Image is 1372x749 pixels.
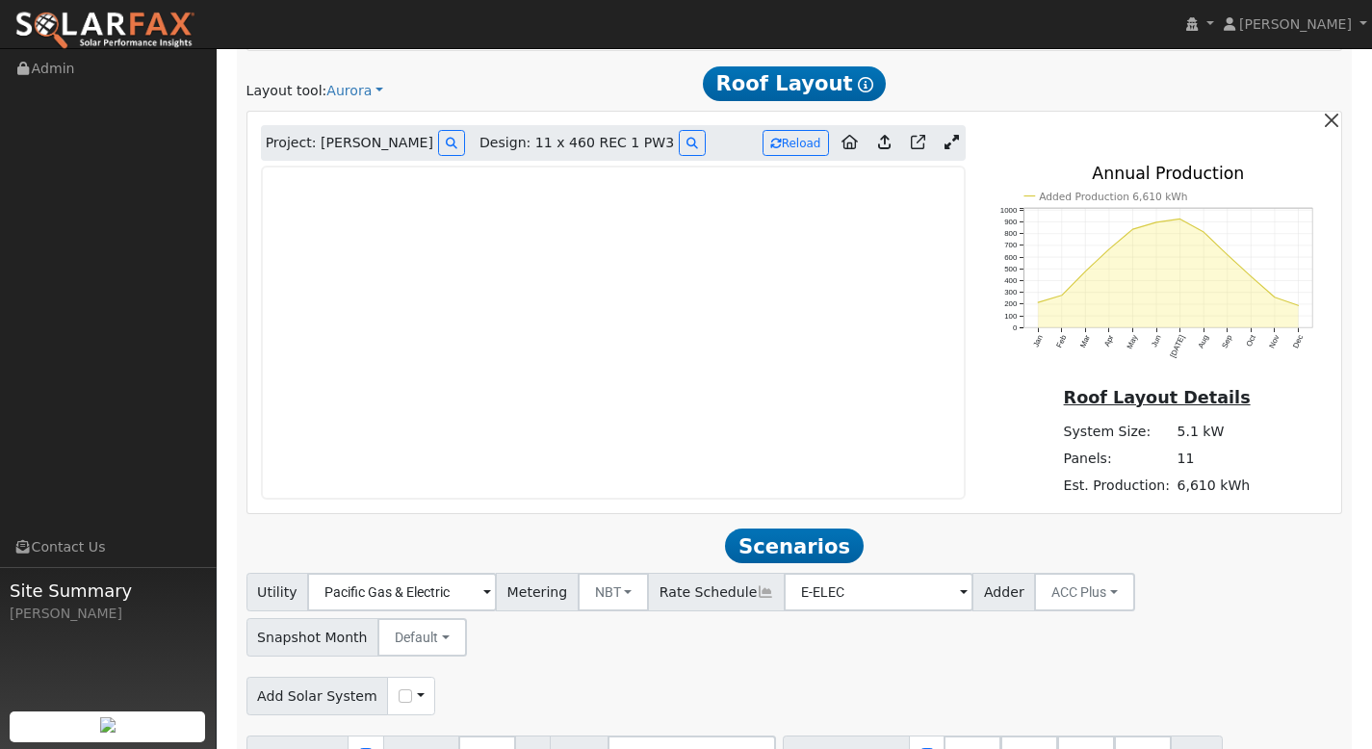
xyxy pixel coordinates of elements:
a: Upload consumption to Aurora project [870,128,898,159]
circle: onclick="" [1274,297,1277,299]
td: 6,610 kWh [1174,472,1254,499]
a: Aurora to Home [834,128,866,159]
text: 800 [1004,230,1018,239]
circle: onclick="" [1131,228,1134,231]
circle: onclick="" [1084,271,1087,273]
div: [PERSON_NAME] [10,604,206,624]
button: ACC Plus [1034,573,1135,611]
input: Select a Rate Schedule [784,573,973,611]
i: Show Help [858,77,873,92]
circle: onclick="" [1155,221,1158,224]
circle: onclick="" [1107,248,1110,251]
span: Design: 11 x 460 REC 1 PW3 [479,133,674,153]
circle: onclick="" [1203,231,1205,234]
text: Sep [1221,334,1234,350]
circle: onclick="" [1060,295,1063,297]
button: Default [377,618,467,657]
a: Open in Aurora [903,128,933,159]
text: 0 [1013,324,1018,333]
span: Site Summary [10,578,206,604]
circle: onclick="" [1226,254,1229,257]
span: [PERSON_NAME] [1239,16,1352,32]
text: Annual Production [1092,165,1244,184]
text: 500 [1004,265,1018,273]
text: 700 [1004,242,1018,250]
td: Est. Production: [1060,472,1174,499]
text: 900 [1004,219,1018,227]
text: 200 [1004,300,1018,309]
td: System Size: [1060,418,1174,445]
text: 600 [1004,253,1018,262]
text: Nov [1268,334,1281,350]
text: 400 [1004,277,1018,286]
text: Apr [1102,334,1116,349]
text: 1000 [1000,206,1018,215]
span: Adder [972,573,1035,611]
span: Snapshot Month [246,618,379,657]
td: 11 [1174,445,1254,472]
circle: onclick="" [1297,304,1300,307]
span: Metering [496,573,579,611]
span: Layout tool: [246,83,327,98]
text: Mar [1078,334,1092,349]
text: Added Production 6,610 kWh [1039,191,1188,203]
text: Jun [1150,334,1163,349]
circle: onclick="" [1178,218,1181,220]
a: Aurora [326,81,383,101]
span: Utility [246,573,309,611]
img: SolarFax [14,11,195,51]
input: Select a Utility [307,573,497,611]
span: Roof Layout [703,66,887,101]
span: Add Solar System [246,677,389,715]
u: Roof Layout Details [1064,388,1251,407]
span: Scenarios [725,529,863,563]
text: 100 [1004,312,1018,321]
text: [DATE] [1169,334,1187,359]
text: 300 [1004,289,1018,297]
a: Expand Aurora window [938,129,966,158]
span: Project: [PERSON_NAME] [266,133,433,153]
button: Reload [763,130,829,156]
text: Dec [1291,334,1305,350]
text: Feb [1054,334,1068,350]
circle: onclick="" [1250,275,1253,278]
td: 5.1 kW [1174,418,1254,445]
text: May [1126,334,1139,350]
td: Panels: [1060,445,1174,472]
span: Rate Schedule [648,573,785,611]
text: Jan [1031,334,1045,349]
button: NBT [578,573,650,611]
img: retrieve [100,717,116,733]
text: Aug [1197,334,1210,350]
circle: onclick="" [1037,301,1040,304]
text: Oct [1245,334,1258,349]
